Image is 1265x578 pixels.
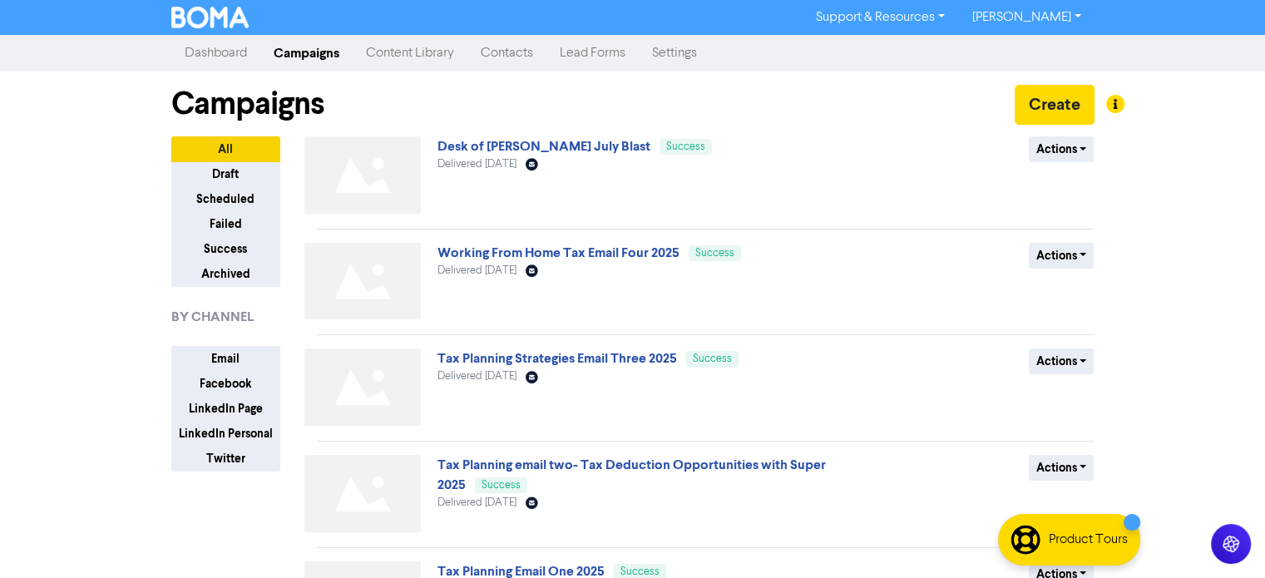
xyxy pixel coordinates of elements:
button: Failed [171,211,280,237]
span: Delivered [DATE] [437,497,516,508]
button: All [171,136,280,162]
button: LinkedIn Personal [171,421,280,447]
button: Scheduled [171,186,280,212]
a: Desk of [PERSON_NAME] July Blast [437,138,650,155]
img: Not found [304,243,421,320]
img: Not found [304,455,421,532]
iframe: Chat Widget [1182,498,1265,578]
button: Email [171,346,280,372]
a: Content Library [353,37,467,70]
a: Contacts [467,37,546,70]
button: Success [171,236,280,262]
span: Delivered [DATE] [437,265,516,276]
a: Settings [639,37,710,70]
span: Success [482,480,521,491]
span: Delivered [DATE] [437,159,516,170]
button: Actions [1029,455,1095,481]
a: Dashboard [171,37,260,70]
span: Delivered [DATE] [437,371,516,382]
button: Create [1015,85,1095,125]
img: Not found [304,136,421,214]
button: Actions [1029,136,1095,162]
a: Lead Forms [546,37,639,70]
span: BY CHANNEL [171,307,254,327]
a: Campaigns [260,37,353,70]
a: Tax Planning Strategies Email Three 2025 [437,350,677,367]
button: LinkedIn Page [171,396,280,422]
span: Success [695,248,734,259]
h1: Campaigns [171,85,324,123]
button: Draft [171,161,280,187]
img: Not found [304,348,421,426]
button: Twitter [171,446,280,472]
button: Actions [1029,243,1095,269]
img: BOMA Logo [171,7,250,28]
button: Archived [171,261,280,287]
span: Success [666,141,705,152]
button: Actions [1029,348,1095,374]
a: Working From Home Tax Email Four 2025 [437,245,679,261]
span: Success [620,566,660,577]
span: Success [693,353,732,364]
a: Tax Planning email two- Tax Deduction Opportunities with Super 2025 [437,457,826,493]
button: Facebook [171,371,280,397]
a: Support & Resources [803,4,958,31]
a: [PERSON_NAME] [958,4,1094,31]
